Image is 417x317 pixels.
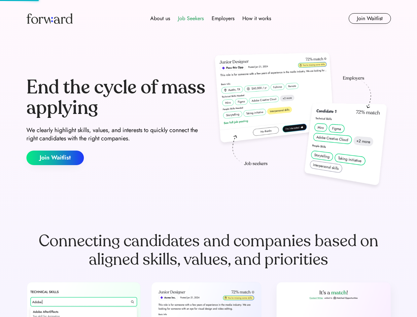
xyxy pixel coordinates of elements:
[349,13,391,24] button: Join Waitlist
[26,151,84,165] button: Join Waitlist
[242,15,271,22] div: How it works
[211,50,391,192] img: hero-image.png
[26,126,206,143] div: We clearly highlight skills, values, and interests to quickly connect the right candidates with t...
[26,13,73,24] img: Forward logo
[26,77,206,118] div: End the cycle of mass applying
[150,15,170,22] div: About us
[26,232,391,269] div: Connecting candidates and companies based on aligned skills, values, and priorities
[212,15,234,22] div: Employers
[178,15,204,22] div: Job Seekers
